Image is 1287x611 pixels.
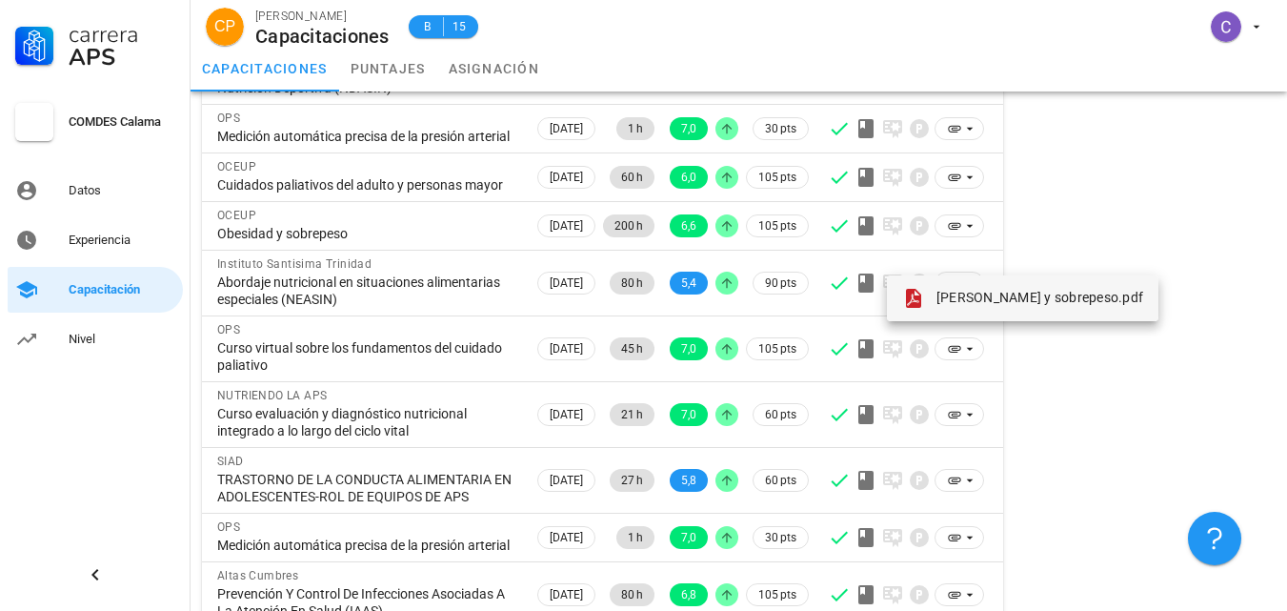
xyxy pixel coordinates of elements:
span: 60 pts [765,405,796,424]
a: Experiencia [8,217,183,263]
span: Instituto Santisima Trinidad [217,257,372,271]
div: Experiencia [69,233,175,248]
span: 21 h [621,403,643,426]
span: 1 h [628,526,643,549]
span: B [420,17,435,36]
div: Capacitaciones [255,26,390,47]
span: 105 pts [758,339,796,358]
span: 105 pts [758,216,796,235]
span: 5,8 [681,469,696,492]
span: [DATE] [550,215,583,236]
span: 60 pts [765,471,796,490]
div: Capacitación [69,282,175,297]
span: 30 pts [765,528,796,547]
span: OPS [217,323,240,336]
div: Curso evaluación y diagnóstico nutricional integrado a lo largo del ciclo vital [217,405,518,439]
span: [DATE] [550,470,583,491]
span: 60 h [621,166,643,189]
span: Altas Cumbres [217,569,298,582]
div: Abordaje nutricional en situaciones alimentarias especiales (NEASIN) [217,274,518,308]
span: [DATE] [550,584,583,605]
div: Medición automática precisa de la presión arterial [217,128,518,145]
span: 5,4 [681,272,696,295]
span: 30 pts [765,119,796,138]
span: 6,0 [681,166,696,189]
span: 6,6 [681,214,696,237]
span: CP [214,8,235,46]
span: 27 h [621,469,643,492]
span: 7,0 [681,337,696,360]
a: Nivel [8,316,183,362]
span: [PERSON_NAME] y sobrepeso.pdf [936,290,1143,305]
span: OPS [217,112,240,125]
span: [DATE] [550,118,583,139]
span: 7,0 [681,403,696,426]
div: COMDES Calama [69,114,175,130]
div: [PERSON_NAME] [255,7,390,26]
div: Obesidad y sobrepeso [217,225,518,242]
span: [DATE] [550,404,583,425]
span: 7,0 [681,526,696,549]
span: 6,8 [681,583,696,606]
a: Capacitación [8,267,183,313]
a: Datos [8,168,183,214]
span: OCEUP [217,160,256,173]
span: [DATE] [550,527,583,548]
span: 80 h [621,272,643,295]
div: Medición automática precisa de la presión arterial [217,537,518,554]
span: 7,0 [681,117,696,140]
div: APS [69,46,175,69]
div: Curso virtual sobre los fundamentos del cuidado paliativo [217,339,518,374]
span: 45 h [621,337,643,360]
div: TRASTORNO DE LA CONDUCTA ALIMENTARIA EN ADOLESCENTES-ROL DE EQUIPOS DE APS [217,471,518,505]
span: NUTRIENDO LA APS [217,389,327,402]
a: capacitaciones [191,46,339,92]
span: OPS [217,520,240,534]
span: SIAD [217,455,244,468]
span: 90 pts [765,274,796,293]
a: puntajes [339,46,437,92]
span: 105 pts [758,168,796,187]
div: Datos [69,183,175,198]
span: 200 h [614,214,643,237]
span: [DATE] [550,273,583,294]
div: Carrera [69,23,175,46]
span: 15 [452,17,467,36]
div: avatar [1211,11,1241,42]
span: [DATE] [550,167,583,188]
span: 105 pts [758,585,796,604]
span: [DATE] [550,338,583,359]
span: 80 h [621,583,643,606]
div: Cuidados paliativos del adulto y personas mayor [217,176,518,193]
a: asignación [437,46,552,92]
span: OCEUP [217,209,256,222]
div: avatar [206,8,244,46]
span: 1 h [628,117,643,140]
div: Nivel [69,332,175,347]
